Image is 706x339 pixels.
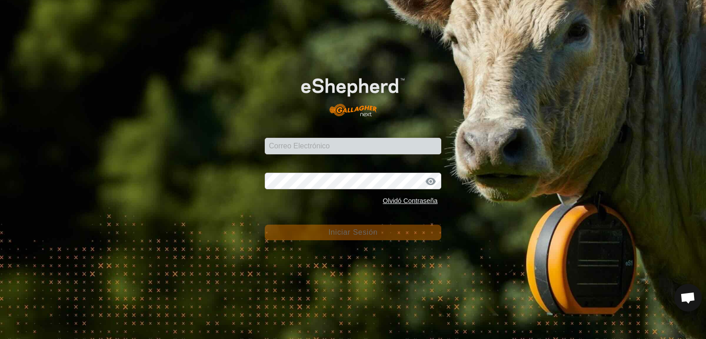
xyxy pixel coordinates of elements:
[265,138,441,154] input: Correo Electrónico
[265,225,441,240] button: Iniciar Sesión
[328,228,377,236] span: Iniciar Sesión
[383,197,438,204] a: Olvidó Contraseña
[674,284,702,311] a: Chat abierto
[282,63,423,124] img: Logo de eShepherd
